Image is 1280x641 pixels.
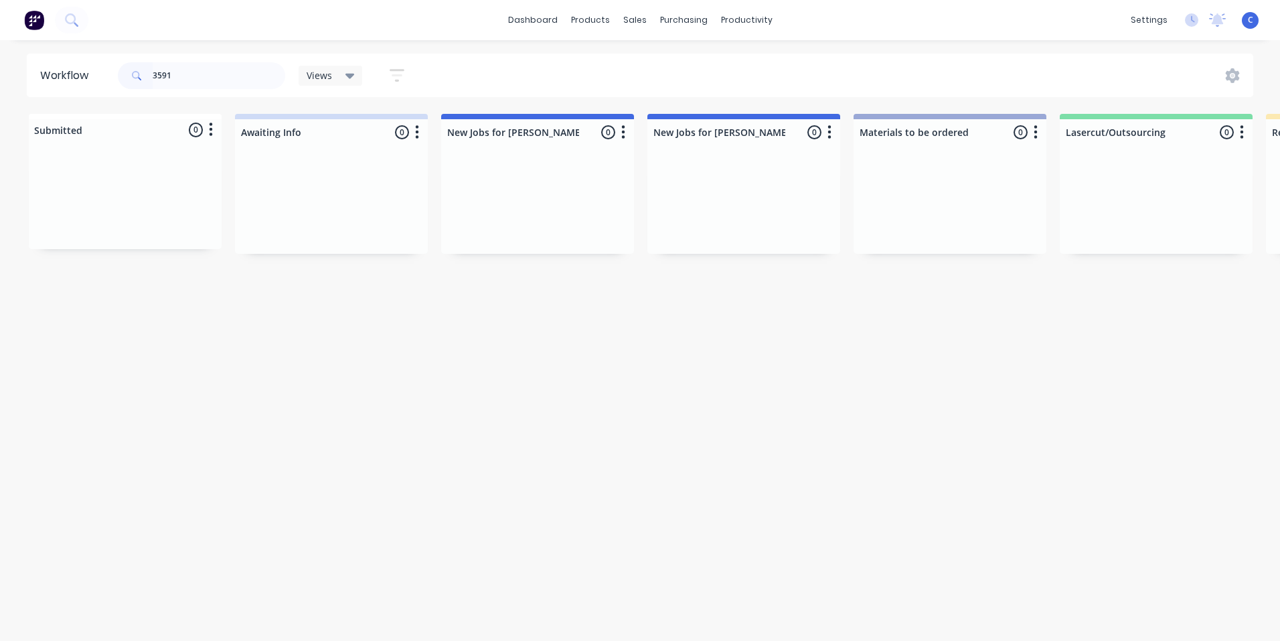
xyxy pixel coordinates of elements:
div: Workflow [40,68,95,84]
div: sales [617,10,653,30]
input: Search for orders... [153,62,285,89]
span: Views [307,68,332,82]
div: settings [1124,10,1174,30]
div: products [564,10,617,30]
img: Factory [24,10,44,30]
div: purchasing [653,10,714,30]
span: C [1248,14,1253,26]
div: productivity [714,10,779,30]
a: dashboard [501,10,564,30]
